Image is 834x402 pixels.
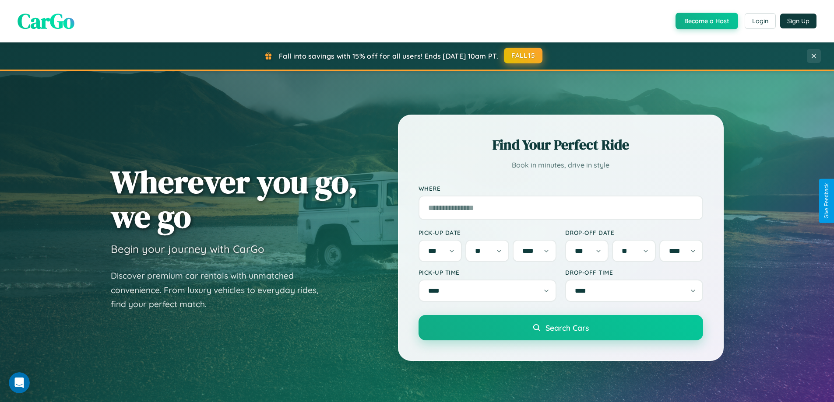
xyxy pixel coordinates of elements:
div: Give Feedback [823,183,830,219]
h1: Wherever you go, we go [111,164,358,234]
span: CarGo [18,7,74,35]
h3: Begin your journey with CarGo [111,242,264,255]
button: Search Cars [419,315,703,340]
label: Where [419,185,703,192]
label: Pick-up Date [419,229,556,236]
button: FALL15 [504,48,542,63]
label: Drop-off Date [565,229,703,236]
button: Login [745,13,776,29]
iframe: Intercom live chat [9,372,30,393]
button: Become a Host [676,13,738,29]
h2: Find Your Perfect Ride [419,135,703,154]
label: Pick-up Time [419,269,556,276]
span: Search Cars [545,323,589,332]
span: Fall into savings with 15% off for all users! Ends [DATE] 10am PT. [279,52,498,60]
label: Drop-off Time [565,269,703,276]
p: Discover premium car rentals with unmatched convenience. From luxury vehicles to everyday rides, ... [111,269,330,311]
p: Book in minutes, drive in style [419,159,703,171]
button: Sign Up [780,14,816,28]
